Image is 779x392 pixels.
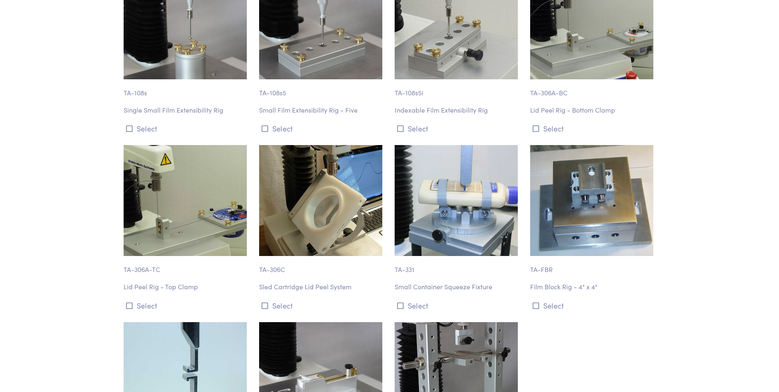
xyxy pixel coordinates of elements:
p: Small Film Extensibility Rig - Five [259,105,385,115]
p: TA-108s [124,79,249,98]
p: TA-306A-TC [124,256,249,275]
p: TA-FBR [530,256,656,275]
button: Select [124,299,249,312]
button: Select [530,122,656,135]
p: TA-108s5 [259,79,385,98]
p: Lid Peel Rig - Top Clamp [124,281,249,292]
p: TA-331 [395,256,520,275]
button: Select [395,122,520,135]
img: packaging-ta_306c-sled-cartridge-lid-peel-system-2.jpg [259,145,382,256]
p: TA-306A-BC [530,79,656,98]
img: ta-306a-bc.jpg [124,145,247,256]
p: TA-108s5i [395,79,520,98]
p: Sled Cartridge Lid Peel System [259,281,385,292]
button: Select [124,122,249,135]
p: Single Small Film Extensibility Rig [124,105,249,115]
button: Select [530,299,656,312]
p: Film Block Rig - 4" x 4" [530,281,656,292]
p: Indexable Film Extensibility Rig [395,105,520,115]
button: Select [259,299,385,312]
button: Select [395,299,520,312]
p: Lid Peel Rig - Bottom Clamp [530,105,656,115]
p: Small Container Squeeze Fixture [395,281,520,292]
img: blockfilmrig-on-white.jpg [530,145,653,256]
img: packaging-ta_331-small-container-squeeze-fixture-2.jpg [395,145,518,256]
p: TA-306C [259,256,385,275]
button: Select [259,122,385,135]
